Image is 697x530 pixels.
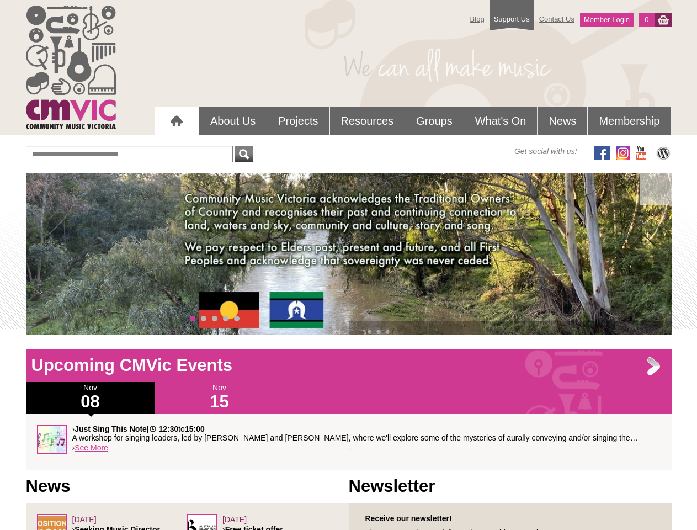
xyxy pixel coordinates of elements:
[330,107,405,135] a: Resources
[75,425,147,433] strong: Just Sing This Note
[37,425,67,454] img: Rainbow-notes.jpg
[514,146,577,157] span: Get social with us!
[588,107,671,135] a: Membership
[185,425,205,433] strong: 15:00
[26,6,116,129] img: cmvic_logo.png
[465,9,490,29] a: Blog
[655,146,672,160] img: CMVic Blog
[222,515,247,524] span: [DATE]
[267,107,329,135] a: Projects
[405,107,464,135] a: Groups
[639,13,655,27] a: 0
[365,514,452,523] strong: Receive our newsletter!
[155,393,284,411] h1: 15
[199,107,267,135] a: About Us
[349,475,672,497] h1: Newsletter
[155,382,284,414] div: Nov
[37,425,661,459] div: ›
[72,425,661,442] p: › | to A workshop for singing leaders, led by [PERSON_NAME] and [PERSON_NAME], where we'll explor...
[75,443,108,452] a: See More
[616,146,630,160] img: icon-instagram.png
[360,327,661,343] h2: ›
[26,475,349,497] h1: News
[72,515,97,524] span: [DATE]
[158,425,178,433] strong: 12:30
[580,13,634,27] a: Member Login
[26,354,672,377] h1: Upcoming CMVic Events
[464,107,538,135] a: What's On
[538,107,587,135] a: News
[534,9,580,29] a: Contact Us
[367,324,390,340] a: • • •
[26,393,155,411] h1: 08
[26,382,155,414] div: Nov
